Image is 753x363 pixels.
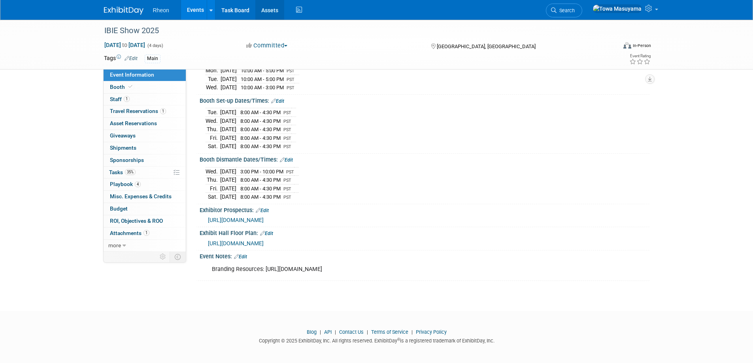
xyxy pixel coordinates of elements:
[135,181,141,187] span: 4
[200,227,649,237] div: Exhibit Hall Floor Plan:
[170,252,186,262] td: Toggle Event Tabs
[104,54,138,63] td: Tags
[104,191,186,203] a: Misc. Expenses & Credits
[104,179,186,190] a: Playbook4
[283,127,291,132] span: PST
[593,4,642,13] img: Towa Masuyama
[240,186,281,192] span: 8:00 AM - 4:30 PM
[324,329,332,335] a: API
[221,75,237,83] td: [DATE]
[110,96,130,102] span: Staff
[416,329,447,335] a: Privacy Policy
[110,230,149,236] span: Attachments
[200,95,649,105] div: Booth Set-up Dates/Times:
[286,169,294,175] span: PST
[260,231,273,236] a: Edit
[110,132,136,139] span: Giveaways
[108,242,121,248] span: more
[256,208,269,213] a: Edit
[200,250,649,261] div: Event Notes:
[110,157,144,163] span: Sponsorships
[283,195,291,200] span: PST
[104,7,143,15] img: ExhibitDay
[283,178,291,183] span: PST
[104,167,186,179] a: Tasks35%
[104,94,186,105] a: Staff1
[220,193,236,201] td: [DATE]
[104,81,186,93] a: Booth
[240,169,283,175] span: 3:00 PM - 10:00 PM
[104,203,186,215] a: Budget
[318,329,323,335] span: |
[200,154,649,164] div: Booth Dismantle Dates/Times:
[110,71,154,78] span: Event Information
[147,43,163,48] span: (4 days)
[104,69,186,81] a: Event Information
[220,184,236,193] td: [DATE]
[333,329,338,335] span: |
[240,109,281,115] span: 8:00 AM - 4:30 PM
[240,143,281,149] span: 8:00 AM - 4:30 PM
[128,85,132,89] i: Booth reservation complete
[206,75,221,83] td: Tue.
[283,119,291,124] span: PST
[220,142,236,150] td: [DATE]
[104,228,186,239] a: Attachments1
[124,96,130,102] span: 1
[125,56,138,61] a: Edit
[153,7,169,13] span: Rheon
[143,230,149,236] span: 1
[110,205,128,212] span: Budget
[240,135,281,141] span: 8:00 AM - 4:30 PM
[283,144,291,149] span: PST
[206,193,220,201] td: Sat.
[410,329,415,335] span: |
[206,125,220,134] td: Thu.
[104,118,186,130] a: Asset Reservations
[287,68,294,73] span: PST
[109,169,136,175] span: Tasks
[283,136,291,141] span: PST
[110,108,166,114] span: Travel Reservations
[206,108,220,117] td: Tue.
[240,194,281,200] span: 8:00 AM - 4:30 PM
[206,83,221,92] td: Wed.
[623,42,631,49] img: Format-Inperson.png
[287,85,294,90] span: PST
[102,24,605,38] div: IBIE Show 2025
[110,193,172,199] span: Misc. Expenses & Credits
[632,43,651,49] div: In-Person
[397,337,400,342] sup: ®
[110,120,157,126] span: Asset Reservations
[221,66,237,75] td: [DATE]
[208,240,264,246] a: [URL][DOMAIN_NAME]
[206,117,220,125] td: Wed.
[437,43,536,49] span: [GEOGRAPHIC_DATA], [GEOGRAPHIC_DATA]
[104,130,186,142] a: Giveaways
[160,108,166,114] span: 1
[220,125,236,134] td: [DATE]
[200,204,649,214] div: Exhibitor Prospectus:
[221,83,237,92] td: [DATE]
[241,85,284,90] span: 10:00 AM - 3:00 PM
[208,217,264,223] span: [URL][DOMAIN_NAME]
[243,41,291,50] button: Committed
[206,184,220,193] td: Fri.
[371,329,408,335] a: Terms of Service
[156,252,170,262] td: Personalize Event Tab Strip
[240,177,281,183] span: 8:00 AM - 4:30 PM
[283,186,291,192] span: PST
[234,254,247,260] a: Edit
[206,176,220,184] td: Thu.
[570,41,651,53] div: Event Format
[110,181,141,187] span: Playbook
[206,167,220,176] td: Wed.
[110,218,163,224] span: ROI, Objectives & ROO
[629,54,651,58] div: Event Rating
[240,126,281,132] span: 8:00 AM - 4:30 PM
[280,157,293,163] a: Edit
[220,134,236,142] td: [DATE]
[546,4,582,17] a: Search
[104,240,186,252] a: more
